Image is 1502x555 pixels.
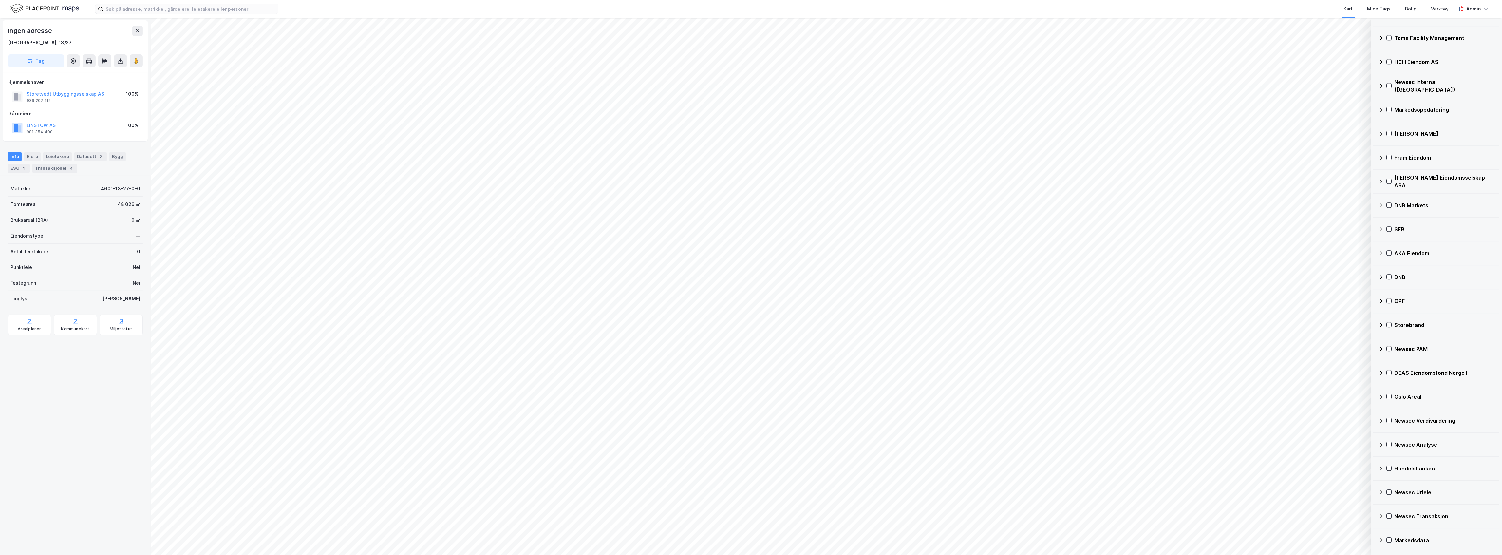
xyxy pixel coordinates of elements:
[133,263,140,271] div: Nei
[101,185,140,193] div: 4601-13-27-0-0
[1395,417,1494,425] div: Newsec Verdivurdering
[1395,249,1494,257] div: AKA Eiendom
[126,90,139,98] div: 100%
[8,164,30,173] div: ESG
[10,201,37,208] div: Tomteareal
[1395,225,1494,233] div: SEB
[1395,58,1494,66] div: HCH Eiendom AS
[1395,297,1494,305] div: OPF
[1395,78,1494,94] div: Newsec Internal ([GEOGRAPHIC_DATA])
[1395,536,1494,544] div: Markedsdata
[1395,488,1494,496] div: Newsec Utleie
[133,279,140,287] div: Nei
[1395,106,1494,114] div: Markedsoppdatering
[109,152,126,161] div: Bygg
[1395,393,1494,401] div: Oslo Areal
[98,153,104,160] div: 2
[136,232,140,240] div: —
[1395,34,1494,42] div: Toma Facility Management
[1431,5,1449,13] div: Verktøy
[10,248,48,256] div: Antall leietakere
[21,165,27,172] div: 1
[1395,345,1494,353] div: Newsec PAM
[1395,273,1494,281] div: DNB
[126,122,139,129] div: 100%
[1469,524,1502,555] div: Kontrollprogram for chat
[10,232,43,240] div: Eiendomstype
[10,185,32,193] div: Matrikkel
[1344,5,1353,13] div: Kart
[137,248,140,256] div: 0
[1395,441,1494,449] div: Newsec Analyse
[1395,369,1494,377] div: DEAS Eiendomsfond Norge I
[1469,524,1502,555] iframe: Chat Widget
[131,216,140,224] div: 0 ㎡
[18,326,41,332] div: Arealplaner
[68,165,75,172] div: 4
[110,326,133,332] div: Miljøstatus
[1395,201,1494,209] div: DNB Markets
[1367,5,1391,13] div: Mine Tags
[8,78,142,86] div: Hjemmelshaver
[1405,5,1417,13] div: Bolig
[32,164,77,173] div: Transaksjoner
[1395,130,1494,138] div: [PERSON_NAME]
[74,152,107,161] div: Datasett
[61,326,89,332] div: Kommunekart
[103,4,278,14] input: Søk på adresse, matrikkel, gårdeiere, leietakere eller personer
[27,98,51,103] div: 939 207 112
[10,295,29,303] div: Tinglyst
[8,152,22,161] div: Info
[1395,321,1494,329] div: Storebrand
[8,39,72,47] div: [GEOGRAPHIC_DATA], 13/27
[1467,5,1481,13] div: Admin
[10,279,36,287] div: Festegrunn
[103,295,140,303] div: [PERSON_NAME]
[24,152,41,161] div: Eiere
[8,110,142,118] div: Gårdeiere
[1395,174,1494,189] div: [PERSON_NAME] Eiendomsselskap ASA
[118,201,140,208] div: 48 026 ㎡
[10,3,79,14] img: logo.f888ab2527a4732fd821a326f86c7f29.svg
[43,152,72,161] div: Leietakere
[8,54,64,67] button: Tag
[10,216,48,224] div: Bruksareal (BRA)
[27,129,53,135] div: 981 354 400
[1395,465,1494,472] div: Handelsbanken
[8,26,53,36] div: Ingen adresse
[10,263,32,271] div: Punktleie
[1395,512,1494,520] div: Newsec Transaksjon
[1395,154,1494,162] div: Fram Eiendom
